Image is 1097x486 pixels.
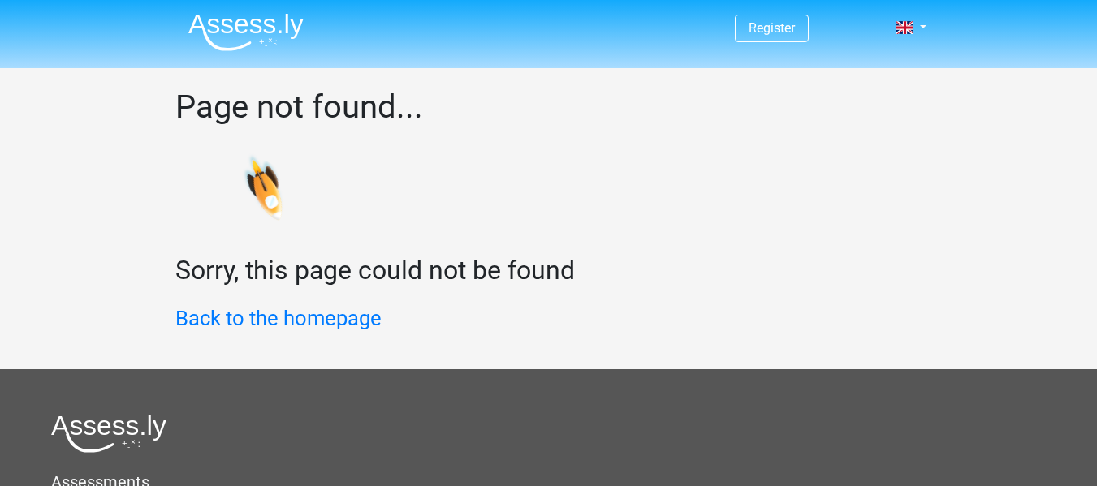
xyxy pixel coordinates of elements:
a: Register [749,20,795,36]
img: spaceship-tilt.54adf63d3263.svg [147,121,302,268]
img: Assessly [188,13,304,51]
img: Assessly logo [51,415,166,453]
h1: Page not found... [175,88,922,127]
a: Back to the homepage [175,306,382,330]
h2: Sorry, this page could not be found [175,255,922,286]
